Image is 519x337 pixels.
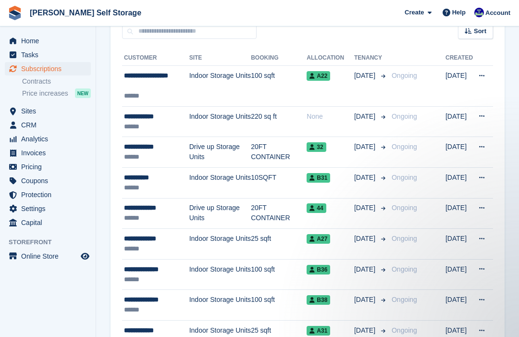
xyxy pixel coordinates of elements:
span: CRM [21,118,79,132]
span: Capital [21,216,79,229]
a: menu [5,104,91,118]
span: Settings [21,202,79,215]
td: 10SQFT [251,167,307,198]
span: [DATE] [354,203,377,213]
span: [DATE] [354,325,377,336]
span: Ongoing [392,112,417,120]
span: Analytics [21,132,79,146]
span: [DATE] [354,264,377,275]
td: [DATE] [445,137,473,168]
td: Indoor Storage Units [189,229,251,260]
a: Preview store [79,250,91,262]
span: Sites [21,104,79,118]
td: [DATE] [445,198,473,229]
td: Indoor Storage Units [189,66,251,107]
td: Indoor Storage Units [189,106,251,137]
span: A31 [307,326,330,336]
span: [DATE] [354,234,377,244]
a: menu [5,188,91,201]
span: [DATE] [354,173,377,183]
td: Indoor Storage Units [189,167,251,198]
td: [DATE] [445,259,473,290]
a: Price increases NEW [22,88,91,99]
span: B31 [307,173,330,183]
a: menu [5,250,91,263]
span: [DATE] [354,71,377,81]
a: menu [5,34,91,48]
span: Ongoing [392,204,417,212]
span: Ongoing [392,174,417,181]
a: menu [5,160,91,174]
td: 100 sqft [251,66,307,107]
th: Allocation [307,50,354,66]
span: 32 [307,142,326,152]
td: Drive up Storage Units [189,198,251,229]
a: [PERSON_NAME] Self Storage [26,5,145,21]
td: Indoor Storage Units [189,259,251,290]
td: 100 sqft [251,259,307,290]
span: Ongoing [392,235,417,242]
span: Create [405,8,424,17]
td: 100 sqft [251,290,307,321]
img: stora-icon-8386f47178a22dfd0bd8f6a31ec36ba5ce8667c1dd55bd0f319d3a0aa187defe.svg [8,6,22,20]
a: menu [5,202,91,215]
span: B38 [307,295,330,305]
th: Created [445,50,473,66]
span: Help [452,8,466,17]
th: Customer [122,50,189,66]
td: [DATE] [445,290,473,321]
span: Ongoing [392,296,417,303]
div: NEW [75,88,91,98]
span: Tasks [21,48,79,62]
img: Justin Farthing [474,8,484,17]
span: Sort [474,26,486,36]
span: Ongoing [392,72,417,79]
span: Online Store [21,250,79,263]
td: [DATE] [445,167,473,198]
a: menu [5,146,91,160]
th: Booking [251,50,307,66]
span: Ongoing [392,265,417,273]
span: [DATE] [354,295,377,305]
span: Coupons [21,174,79,187]
span: Storefront [9,237,96,247]
span: Ongoing [392,143,417,150]
span: Invoices [21,146,79,160]
span: [DATE] [354,112,377,122]
td: 25 sqft [251,229,307,260]
th: Site [189,50,251,66]
a: menu [5,62,91,75]
td: 20FT CONTAINER [251,198,307,229]
span: 44 [307,203,326,213]
span: B36 [307,265,330,275]
span: Pricing [21,160,79,174]
a: Contracts [22,77,91,86]
a: menu [5,118,91,132]
span: Protection [21,188,79,201]
span: Home [21,34,79,48]
span: Price increases [22,89,68,98]
span: A27 [307,234,330,244]
a: menu [5,216,91,229]
div: None [307,112,354,122]
td: [DATE] [445,66,473,107]
a: menu [5,48,91,62]
span: A22 [307,71,330,81]
td: 220 sq ft [251,106,307,137]
td: [DATE] [445,106,473,137]
td: [DATE] [445,229,473,260]
span: Ongoing [392,326,417,334]
th: Tenancy [354,50,388,66]
span: Account [485,8,510,18]
a: menu [5,132,91,146]
a: menu [5,174,91,187]
td: Drive up Storage Units [189,137,251,168]
td: 20FT CONTAINER [251,137,307,168]
span: Subscriptions [21,62,79,75]
span: [DATE] [354,142,377,152]
td: Indoor Storage Units [189,290,251,321]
